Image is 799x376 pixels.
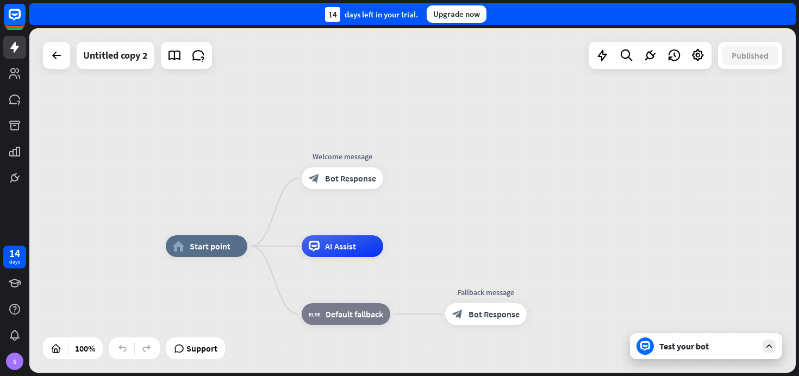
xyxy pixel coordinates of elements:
[190,241,230,252] span: Start point
[722,46,778,65] button: Published
[309,173,320,184] i: block_bot_response
[325,173,376,184] span: Bot Response
[659,341,757,352] div: Test your bot
[325,7,340,22] div: 14
[83,42,148,69] div: Untitled copy 2
[294,151,391,162] div: Welcome message
[326,309,383,319] span: Default fallback
[186,340,217,357] span: Support
[9,248,20,258] div: 14
[325,241,356,252] span: AI Assist
[309,309,320,319] i: block_fallback
[173,241,184,252] i: home_2
[72,340,98,357] div: 100%
[427,5,486,23] div: Upgrade now
[325,7,418,22] div: days left in your trial.
[3,246,26,268] a: 14 days
[469,309,520,319] span: Bot Response
[9,4,41,37] button: Open LiveChat chat widget
[6,353,23,370] div: S
[437,287,535,298] div: Fallback message
[452,309,463,319] i: block_bot_response
[9,258,20,266] div: days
